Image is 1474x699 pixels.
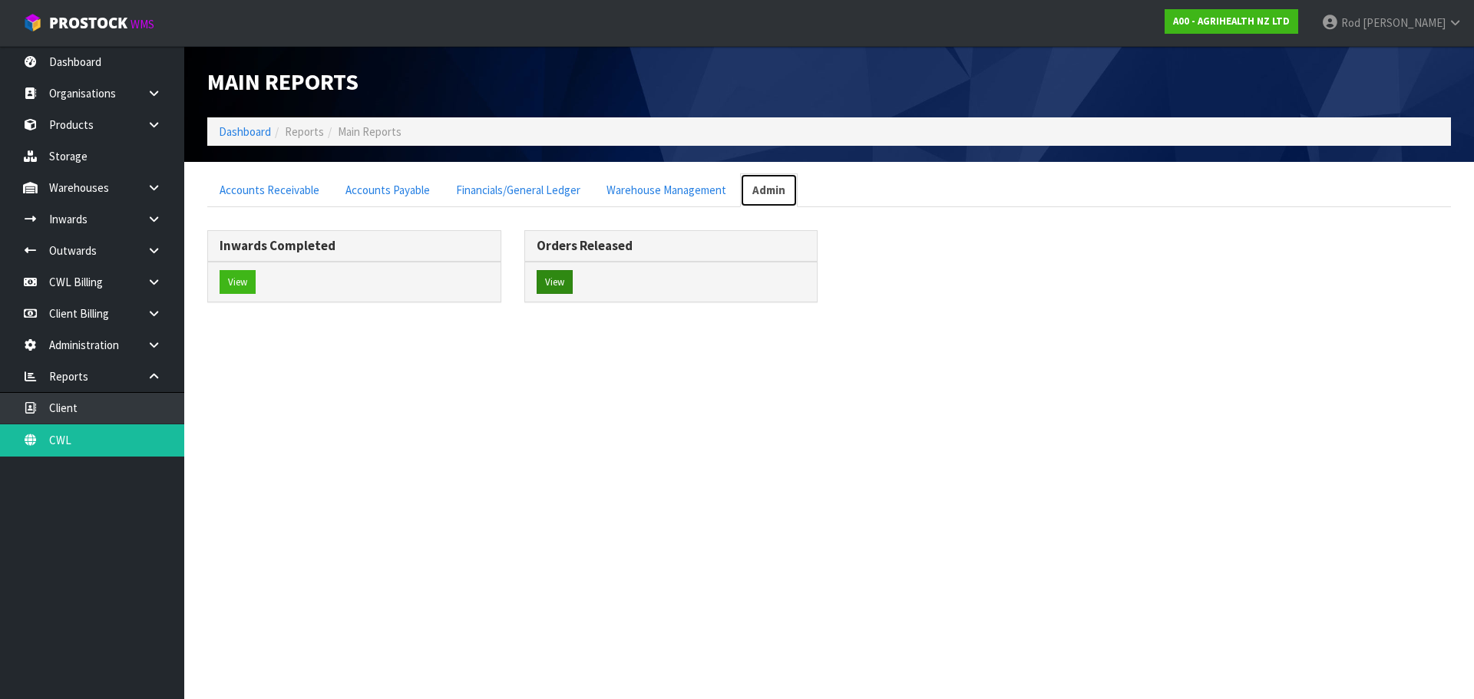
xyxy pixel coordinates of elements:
[594,173,739,206] a: Warehouse Management
[333,173,442,206] a: Accounts Payable
[1173,15,1290,28] strong: A00 - AGRIHEALTH NZ LTD
[537,239,806,253] h3: Orders Released
[537,270,573,295] button: View
[285,124,324,139] span: Reports
[1165,9,1298,34] a: A00 - AGRIHEALTH NZ LTD
[49,13,127,33] span: ProStock
[338,124,402,139] span: Main Reports
[207,67,359,96] span: Main Reports
[1341,15,1360,30] span: Rod
[220,239,489,253] h3: Inwards Completed
[219,124,271,139] a: Dashboard
[1363,15,1446,30] span: [PERSON_NAME]
[23,13,42,32] img: cube-alt.png
[220,270,256,295] button: View
[444,173,593,206] a: Financials/General Ledger
[207,173,332,206] a: Accounts Receivable
[131,17,154,31] small: WMS
[740,173,798,206] a: Admin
